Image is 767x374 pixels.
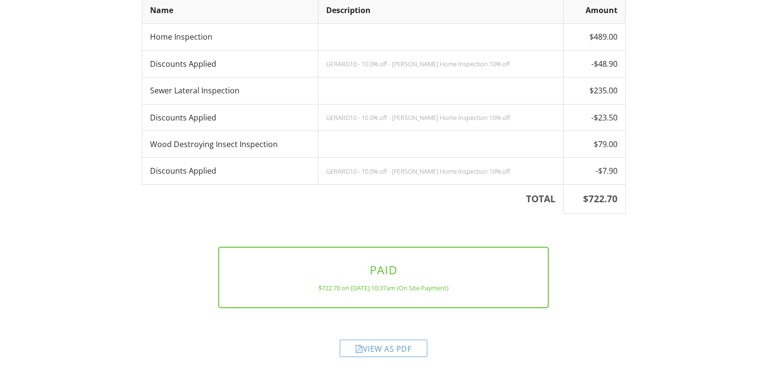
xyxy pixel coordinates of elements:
h3: PAID [235,263,532,276]
span: Sewer Lateral Inspection [150,85,240,96]
td: -$48.90 [563,50,625,77]
a: View as PDF [340,345,427,356]
td: $489.00 [563,24,625,50]
th: $722.70 [563,184,625,213]
div: View as PDF [340,340,427,357]
td: Discounts Applied [142,104,318,131]
div: GERARD10 - 10.0% off - [PERSON_NAME] Home Inspection 10% off [326,167,556,175]
th: TOTAL [142,184,563,213]
td: $235.00 [563,77,625,104]
td: $79.00 [563,131,625,157]
td: -$7.90 [563,158,625,184]
div: GERARD10 - 10.0% off - [PERSON_NAME] Home Inspection 10% off [326,114,556,121]
td: -$23.50 [563,104,625,131]
div: $722.70 on [DATE] 10:37am (On Site Payment) [235,284,532,292]
span: Wood Destroying Insect Inspection [150,139,278,150]
span: Home Inspection [150,31,212,42]
td: Discounts Applied [142,50,318,77]
td: Discounts Applied [142,158,318,184]
div: GERARD10 - 10.0% off - [PERSON_NAME] Home Inspection 10% off [326,60,556,68]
